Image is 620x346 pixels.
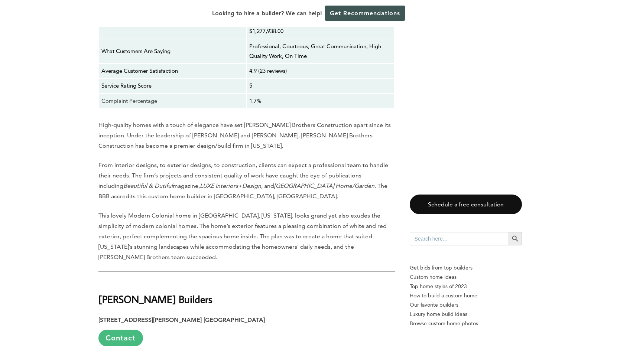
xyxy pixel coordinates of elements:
[98,210,395,262] p: This lovely Modern Colonial home in [GEOGRAPHIC_DATA], [US_STATE], looks grand yet also exudes th...
[410,319,522,328] a: Browse custom home photos
[101,96,244,106] p: Complaint Percentage
[101,46,244,56] p: What Customers Are Saying
[410,232,509,245] input: Search here...
[410,310,522,319] a: Luxury home build ideas
[98,293,212,306] strong: [PERSON_NAME] Builders
[101,66,244,76] p: Average Customer Satisfaction
[101,81,244,91] p: Service Rating Score
[98,160,395,202] p: From interior designs, to exterior designs, to construction, clients can expect a professional te...
[249,81,392,91] p: 5
[410,291,522,300] a: How to build a custom home
[511,235,519,243] svg: Search
[410,263,522,272] p: Get bids from top builders
[325,6,405,21] a: Get Recommendations
[98,316,265,323] strong: [STREET_ADDRESS][PERSON_NAME] [GEOGRAPHIC_DATA]
[477,293,611,337] iframe: Drift Widget Chat Controller
[249,66,392,76] p: 4.9 (23 reviews)
[249,96,392,106] p: 1.7%
[200,182,261,189] em: LUXE Interiors+Design
[410,282,522,291] a: Top home styles of 2023
[249,42,392,61] p: Professional, Courteous, Great Communication, High Quality Work, On Time
[410,195,522,214] a: Schedule a free consultation
[410,272,522,282] a: Custom home ideas
[123,182,173,189] em: Beautiful & Dutiful
[274,182,374,189] em: [GEOGRAPHIC_DATA] Home/Garden
[98,120,395,151] p: High-quality homes with a touch of elegance have set [PERSON_NAME] Brothers Construction apart si...
[410,300,522,310] a: Our favorite builders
